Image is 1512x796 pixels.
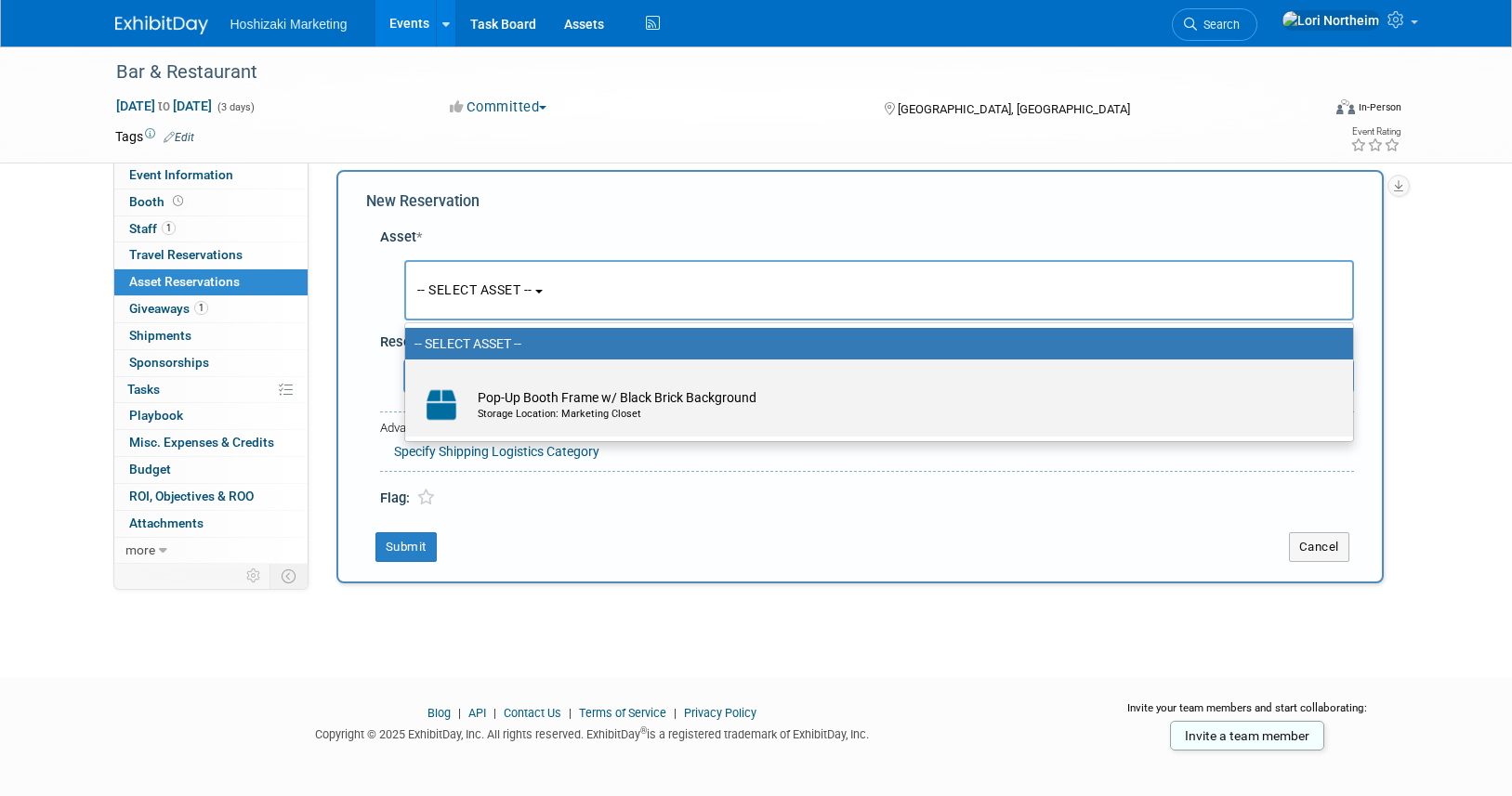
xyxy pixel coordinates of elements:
td: Tags [115,127,194,146]
a: Tasks [114,377,308,403]
a: ROI, Objectives & ROO [114,484,308,510]
div: Invite your team members and start collaborating: [1098,700,1398,728]
span: | [564,706,576,720]
span: -- SELECT ASSET -- [417,282,532,297]
div: Reservation Notes [380,333,1354,352]
div: Event Rating [1350,127,1400,137]
img: Capital-Asset-Icon-2.png [414,385,468,425]
a: Giveaways1 [114,296,308,322]
a: Playbook [114,403,308,429]
div: Storage Location: Marketing Closet [478,407,1316,422]
span: Shipments [129,328,191,343]
span: Playbook [129,408,183,423]
a: Sponsorships [114,350,308,376]
span: to [155,98,173,113]
div: Copyright © 2025 ExhibitDay, Inc. All rights reserved. ExhibitDay is a registered trademark of Ex... [115,722,1071,743]
td: Personalize Event Tab Strip [238,564,270,588]
span: Travel Reservations [129,247,243,262]
div: Bar & Restaurant [110,56,1293,89]
div: Advanced Options [380,420,1354,437]
a: Terms of Service [579,706,666,720]
span: Hoshizaki Marketing [230,17,348,32]
div: In-Person [1358,100,1401,114]
span: Flag: [380,489,410,506]
a: Specify Shipping Logistics Category [394,444,599,459]
button: Submit [375,532,437,562]
a: Event Information [114,163,308,189]
button: Committed [443,98,554,117]
td: Toggle Event Tabs [270,564,308,588]
a: Staff1 [114,216,308,242]
span: more [125,542,155,557]
a: Shipments [114,323,308,349]
span: Misc. Expenses & Credits [129,435,274,450]
span: [GEOGRAPHIC_DATA], [GEOGRAPHIC_DATA] [898,102,1130,116]
sup: ® [640,725,647,736]
span: Tasks [127,382,160,397]
a: Blog [427,706,451,720]
span: | [489,706,501,720]
td: Pop-Up Booth Frame w/ Black Brick Background [468,385,1316,425]
span: | [454,706,466,720]
span: Attachments [129,515,204,530]
span: Budget [129,462,171,476]
span: Search [1197,18,1240,32]
a: Misc. Expenses & Credits [114,430,308,456]
a: more [114,538,308,564]
button: Cancel [1289,532,1349,562]
span: Staff [129,221,176,236]
span: Asset Reservations [129,274,240,289]
a: Invite a team member [1170,721,1324,750]
span: 1 [162,221,176,235]
a: Asset Reservations [114,269,308,295]
a: API [468,706,486,720]
label: -- SELECT ASSET -- [414,332,1335,356]
span: 1 [194,301,208,315]
a: Travel Reservations [114,242,308,268]
img: Format-Inperson.png [1336,99,1355,114]
span: ROI, Objectives & ROO [129,489,254,503]
span: Booth not reserved yet [169,194,187,208]
a: Contact Us [504,706,561,720]
a: Privacy Policy [684,706,756,720]
a: Booth [114,189,308,215]
span: | [669,706,681,720]
img: Lori Northeim [1282,10,1380,31]
span: (3 days) [216,101,255,113]
span: Booth [129,194,187,209]
a: Edit [164,131,194,144]
div: Event Format [1211,97,1402,124]
span: Event Information [129,167,233,182]
span: Giveaways [129,301,208,316]
img: ExhibitDay [115,16,208,34]
a: Attachments [114,511,308,537]
a: Search [1172,8,1257,41]
a: Budget [114,457,308,483]
button: -- SELECT ASSET -- [404,260,1354,320]
span: [DATE] [DATE] [115,98,213,114]
span: New Reservation [366,192,480,210]
div: Asset [380,228,1354,247]
span: Sponsorships [129,355,209,370]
